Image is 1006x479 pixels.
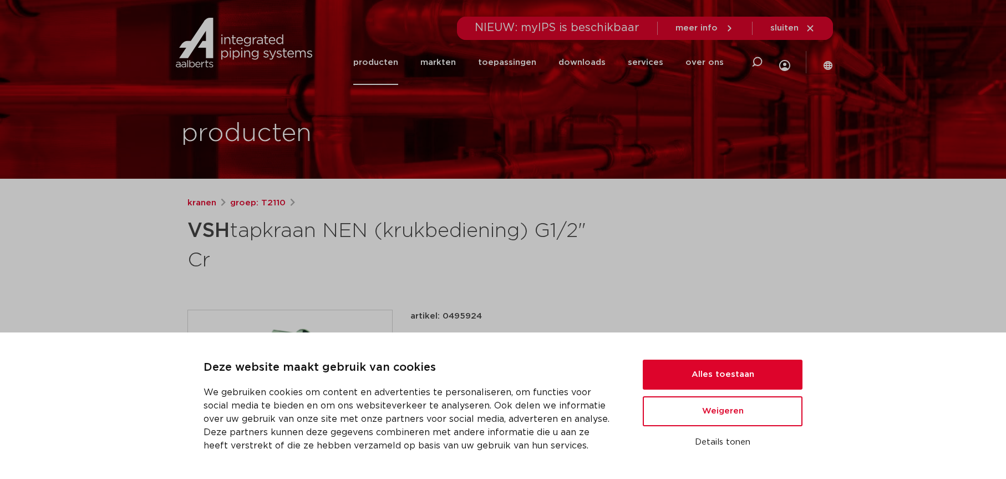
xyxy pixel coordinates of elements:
[675,24,718,32] span: meer info
[204,359,616,377] p: Deze website maakt gebruik van cookies
[230,196,286,210] a: groep: T2110
[685,40,724,85] a: over ons
[410,332,819,437] div: De VSH T2110 is een tapkraan NEN met krukbediening. VSH biedt een compleet assortiment tapkranen ...
[204,386,616,452] p: We gebruiken cookies om content en advertenties te personaliseren, om functies voor social media ...
[478,40,536,85] a: toepassingen
[187,214,604,274] h1: tapkraan NEN (krukbediening) G1/2" Cr
[181,116,312,152] h1: producten
[643,360,802,390] button: Alles toestaan
[643,396,802,426] button: Weigeren
[779,37,790,88] div: my IPS
[353,40,398,85] a: producten
[643,433,802,452] button: Details tonen
[770,24,799,32] span: sluiten
[675,23,734,33] a: meer info
[410,310,482,323] p: artikel: 0495924
[353,40,724,85] nav: Menu
[558,40,606,85] a: downloads
[187,196,216,210] a: kranen
[187,221,230,241] strong: VSH
[420,40,456,85] a: markten
[475,22,639,33] span: NIEUW: myIPS is beschikbaar
[628,40,663,85] a: services
[770,23,815,33] a: sluiten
